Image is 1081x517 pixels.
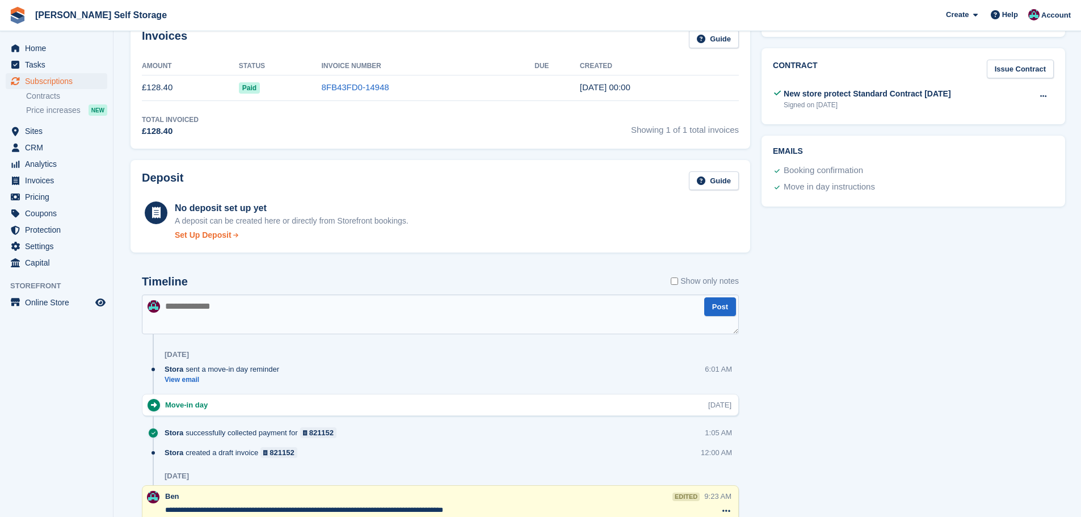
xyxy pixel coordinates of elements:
[165,350,189,359] div: [DATE]
[784,88,951,100] div: New store protect Standard Contract [DATE]
[6,73,107,89] a: menu
[26,104,107,116] a: Price increases NEW
[671,275,739,287] label: Show only notes
[671,275,678,287] input: Show only notes
[535,57,580,75] th: Due
[704,297,736,316] button: Post
[946,9,969,20] span: Create
[773,147,1054,156] h2: Emails
[89,104,107,116] div: NEW
[6,140,107,155] a: menu
[1002,9,1018,20] span: Help
[142,125,199,138] div: £128.40
[165,492,179,501] span: Ben
[142,30,187,48] h2: Invoices
[175,229,409,241] a: Set Up Deposit
[580,57,739,75] th: Created
[165,364,285,375] div: sent a move-in day reminder
[165,400,213,410] div: Move-in day
[6,189,107,205] a: menu
[165,447,303,458] div: created a draft invoice
[25,57,93,73] span: Tasks
[580,82,630,92] time: 2025-09-06 23:00:31 UTC
[148,300,160,313] img: Ben
[701,447,732,458] div: 12:00 AM
[6,123,107,139] a: menu
[94,296,107,309] a: Preview store
[689,30,739,48] a: Guide
[321,57,535,75] th: Invoice Number
[270,447,294,458] div: 821152
[784,180,875,194] div: Move in day instructions
[175,215,409,227] p: A deposit can be created here or directly from Storefront bookings.
[25,173,93,188] span: Invoices
[6,40,107,56] a: menu
[6,57,107,73] a: menu
[26,105,81,116] span: Price increases
[165,427,342,438] div: successfully collected payment for
[25,255,93,271] span: Capital
[25,140,93,155] span: CRM
[6,222,107,238] a: menu
[31,6,171,24] a: [PERSON_NAME] Self Storage
[309,427,334,438] div: 821152
[142,275,188,288] h2: Timeline
[689,171,739,190] a: Guide
[175,229,232,241] div: Set Up Deposit
[25,238,93,254] span: Settings
[6,205,107,221] a: menu
[784,100,951,110] div: Signed on [DATE]
[142,115,199,125] div: Total Invoiced
[705,364,732,375] div: 6:01 AM
[6,156,107,172] a: menu
[784,164,863,178] div: Booking confirmation
[165,427,183,438] span: Stora
[25,123,93,139] span: Sites
[165,447,183,458] span: Stora
[26,91,107,102] a: Contracts
[239,57,322,75] th: Status
[25,73,93,89] span: Subscriptions
[705,427,732,438] div: 1:05 AM
[1028,9,1040,20] img: Ben
[672,493,700,501] div: edited
[6,295,107,310] a: menu
[25,222,93,238] span: Protection
[773,60,818,78] h2: Contract
[165,472,189,481] div: [DATE]
[6,173,107,188] a: menu
[175,201,409,215] div: No deposit set up yet
[25,40,93,56] span: Home
[987,60,1054,78] a: Issue Contract
[142,75,239,100] td: £128.40
[6,238,107,254] a: menu
[704,491,731,502] div: 9:23 AM
[6,255,107,271] a: menu
[165,375,285,385] a: View email
[25,295,93,310] span: Online Store
[165,364,183,375] span: Stora
[10,280,113,292] span: Storefront
[9,7,26,24] img: stora-icon-8386f47178a22dfd0bd8f6a31ec36ba5ce8667c1dd55bd0f319d3a0aa187defe.svg
[142,171,183,190] h2: Deposit
[25,189,93,205] span: Pricing
[25,156,93,172] span: Analytics
[300,427,337,438] a: 821152
[708,400,731,410] div: [DATE]
[1041,10,1071,21] span: Account
[321,82,389,92] a: 8FB43FD0-14948
[25,205,93,221] span: Coupons
[260,447,297,458] a: 821152
[147,491,159,503] img: Ben
[142,57,239,75] th: Amount
[631,115,739,138] span: Showing 1 of 1 total invoices
[239,82,260,94] span: Paid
